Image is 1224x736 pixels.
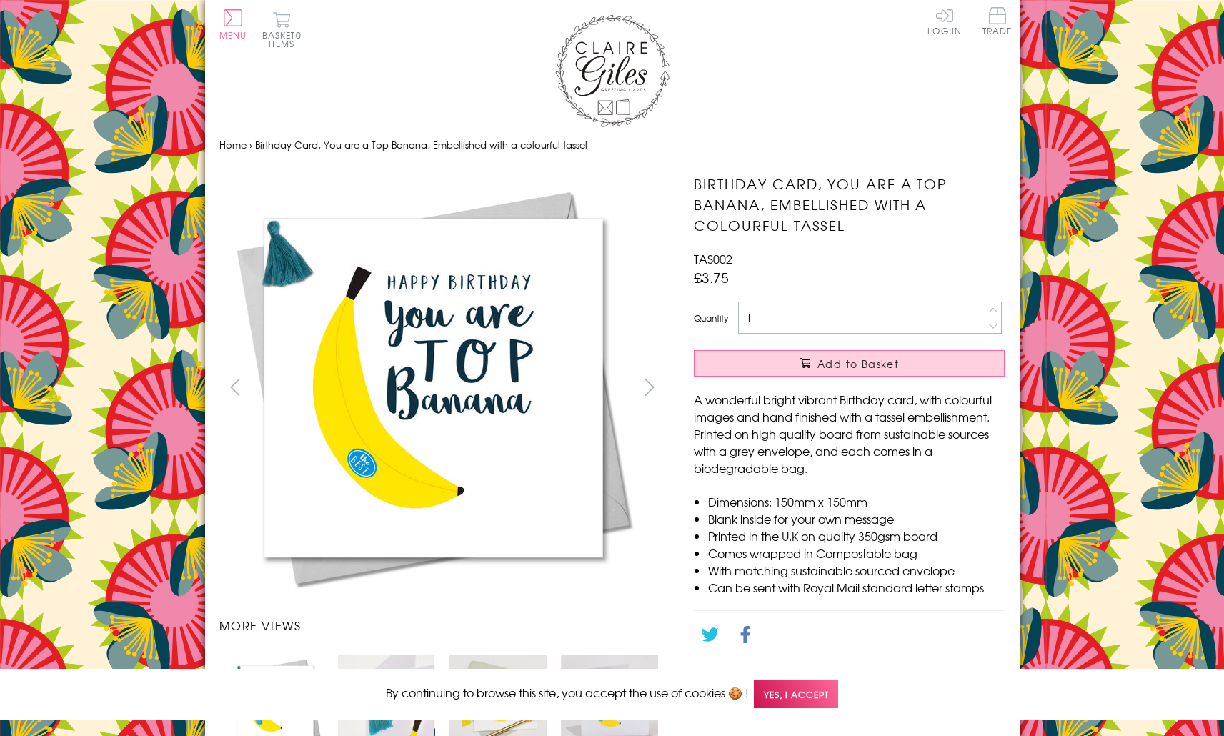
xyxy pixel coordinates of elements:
li: Blank inside for your own message [708,510,1005,527]
span: Yes, I accept [754,680,838,708]
span: Birthday Card, You are a Top Banana, Embellished with a colourful tassel [255,138,587,151]
img: Birthday Card, You are a Top Banana, Embellished with a colourful tassel [219,174,647,602]
img: Birthday Card, You are a Top Banana, Embellished with a colourful tassel [665,174,1094,602]
p: A wonderful bright vibrant Birthday card, with colourful images and hand finished with a tassel e... [694,391,1005,477]
span: Menu [219,29,247,41]
span: £3.75 [694,267,729,287]
h1: Birthday Card, You are a Top Banana, Embellished with a colourful tassel [694,174,1005,235]
li: Comes wrapped in Compostable bag [708,544,1005,562]
button: Menu [219,9,247,39]
button: next [633,371,665,403]
li: Can be sent with Royal Mail standard letter stamps [708,579,1005,596]
span: 0 items [269,29,302,50]
button: Add to Basket [694,350,1005,377]
h3: More views [219,617,666,634]
a: Trade [982,7,1012,38]
span: Trade [982,7,1012,35]
li: Dimensions: 150mm x 150mm [708,493,1005,510]
li: With matching sustainable sourced envelope [708,562,1005,579]
button: Basket0 items [262,11,302,48]
a: Log In [927,7,962,35]
span: TAS002 [694,250,732,267]
label: Quantity [694,312,728,324]
a: Home [219,138,247,151]
span: › [249,138,252,151]
span: Add to Basket [817,357,899,371]
button: prev [219,371,252,403]
li: Printed in the U.K on quality 350gsm board [708,527,1005,544]
img: Claire Giles Greetings Cards [555,14,670,127]
a: Go back to the collection [706,665,845,682]
nav: breadcrumbs [219,131,1005,160]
